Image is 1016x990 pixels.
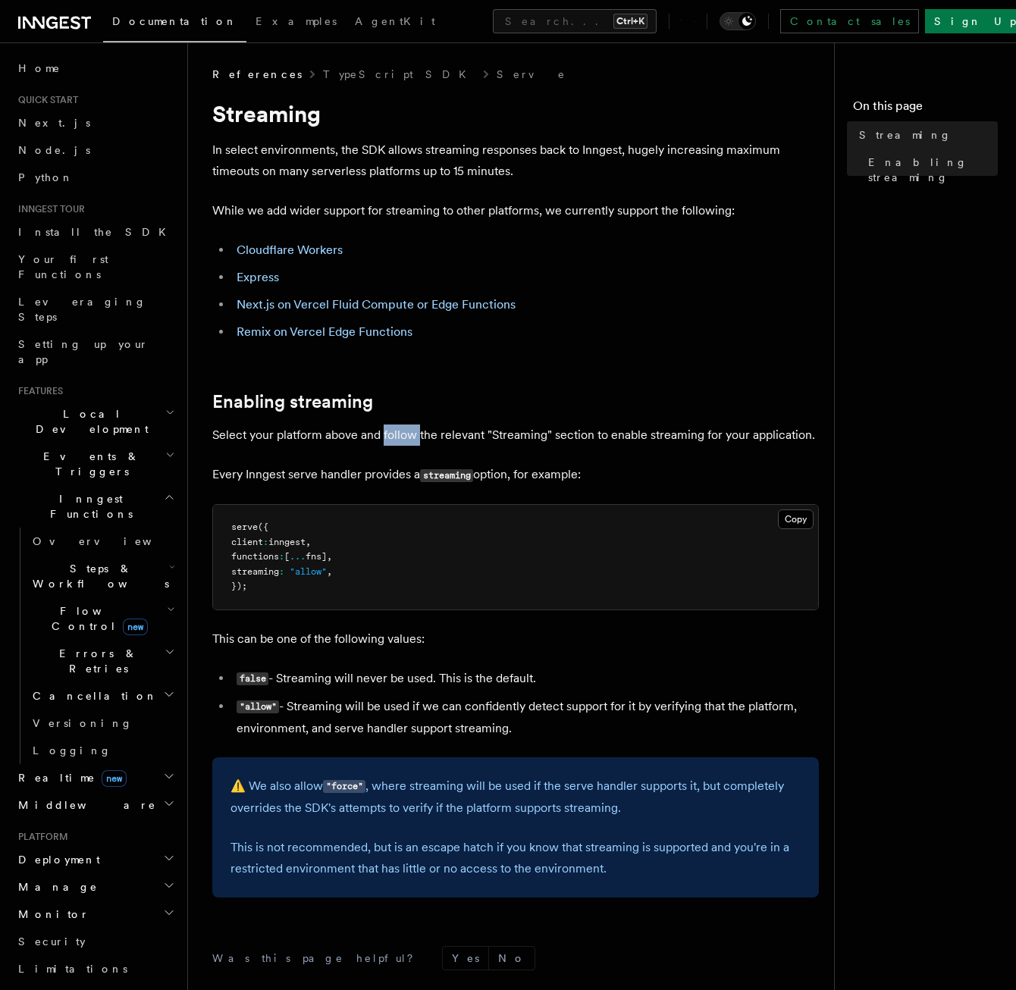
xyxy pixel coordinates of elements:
[12,770,127,785] span: Realtime
[323,780,365,793] code: "force"
[230,837,801,879] p: This is not recommended, but is an escape hatch if you know that streaming is supported and you'r...
[212,951,424,966] p: Was this page helpful?
[355,15,435,27] span: AgentKit
[27,737,178,764] a: Logging
[237,324,412,339] a: Remix on Vercel Edge Functions
[862,149,998,191] a: Enabling streaming
[12,331,178,373] a: Setting up your app
[237,700,279,713] code: "allow"
[33,535,189,547] span: Overview
[263,537,268,547] span: :
[443,947,488,970] button: Yes
[12,109,178,136] a: Next.js
[212,391,373,412] a: Enabling streaming
[12,831,68,843] span: Platform
[12,846,178,873] button: Deployment
[123,619,148,635] span: new
[290,566,327,577] span: "allow"
[12,873,178,901] button: Manage
[306,537,311,547] span: ,
[27,603,167,634] span: Flow Control
[18,61,61,76] span: Home
[256,15,337,27] span: Examples
[327,551,332,562] span: ,
[102,770,127,787] span: new
[27,682,178,710] button: Cancellation
[232,696,819,739] li: - Streaming will be used if we can confidently detect support for it by verifying that the platfo...
[12,406,165,437] span: Local Development
[12,385,63,397] span: Features
[237,672,268,685] code: false
[18,171,74,183] span: Python
[232,668,819,690] li: - Streaming will never be used. This is the default.
[231,522,258,532] span: serve
[27,597,178,640] button: Flow Controlnew
[103,5,246,42] a: Documentation
[237,297,516,312] a: Next.js on Vercel Fluid Compute or Edge Functions
[12,288,178,331] a: Leveraging Steps
[853,97,998,121] h4: On this page
[12,907,89,922] span: Monitor
[613,14,648,29] kbd: Ctrl+K
[18,144,90,156] span: Node.js
[780,9,919,33] a: Contact sales
[12,136,178,164] a: Node.js
[231,566,279,577] span: streaming
[12,164,178,191] a: Python
[18,226,175,238] span: Install the SDK
[12,443,178,485] button: Events & Triggers
[27,555,178,597] button: Steps & Workflows
[230,775,801,819] p: ⚠️ We also allow , where streaming will be used if the serve handler supports it, but completely ...
[12,928,178,955] a: Security
[268,537,306,547] span: inngest
[231,551,279,562] span: functions
[212,464,819,486] p: Every Inngest serve handler provides a option, for example:
[212,425,819,446] p: Select your platform above and follow the relevant "Streaming" section to enable streaming for yo...
[27,561,169,591] span: Steps & Workflows
[212,67,302,82] span: References
[33,717,133,729] span: Versioning
[12,246,178,288] a: Your first Functions
[12,491,164,522] span: Inngest Functions
[868,155,998,185] span: Enabling streaming
[212,139,819,182] p: In select environments, the SDK allows streaming responses back to Inngest, hugely increasing max...
[12,797,156,813] span: Middleware
[12,791,178,819] button: Middleware
[18,117,90,129] span: Next.js
[231,537,263,547] span: client
[12,485,178,528] button: Inngest Functions
[27,640,178,682] button: Errors & Retries
[306,551,327,562] span: fns]
[18,963,127,975] span: Limitations
[27,646,165,676] span: Errors & Retries
[12,879,98,894] span: Manage
[33,744,111,757] span: Logging
[346,5,444,41] a: AgentKit
[859,127,952,143] span: Streaming
[12,852,100,867] span: Deployment
[237,270,279,284] a: Express
[323,67,475,82] a: TypeScript SDK
[290,551,306,562] span: ...
[18,296,146,323] span: Leveraging Steps
[12,203,85,215] span: Inngest tour
[284,551,290,562] span: [
[12,449,165,479] span: Events & Triggers
[489,947,535,970] button: No
[493,9,657,33] button: Search...Ctrl+K
[246,5,346,41] a: Examples
[112,15,237,27] span: Documentation
[18,253,108,280] span: Your first Functions
[212,100,819,127] h1: Streaming
[12,528,178,764] div: Inngest Functions
[12,901,178,928] button: Monitor
[420,469,473,482] code: streaming
[12,94,78,106] span: Quick start
[258,522,268,532] span: ({
[27,688,158,703] span: Cancellation
[212,200,819,221] p: While we add wider support for streaming to other platforms, we currently support the following:
[18,935,86,948] span: Security
[12,764,178,791] button: Realtimenew
[12,400,178,443] button: Local Development
[237,243,343,257] a: Cloudflare Workers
